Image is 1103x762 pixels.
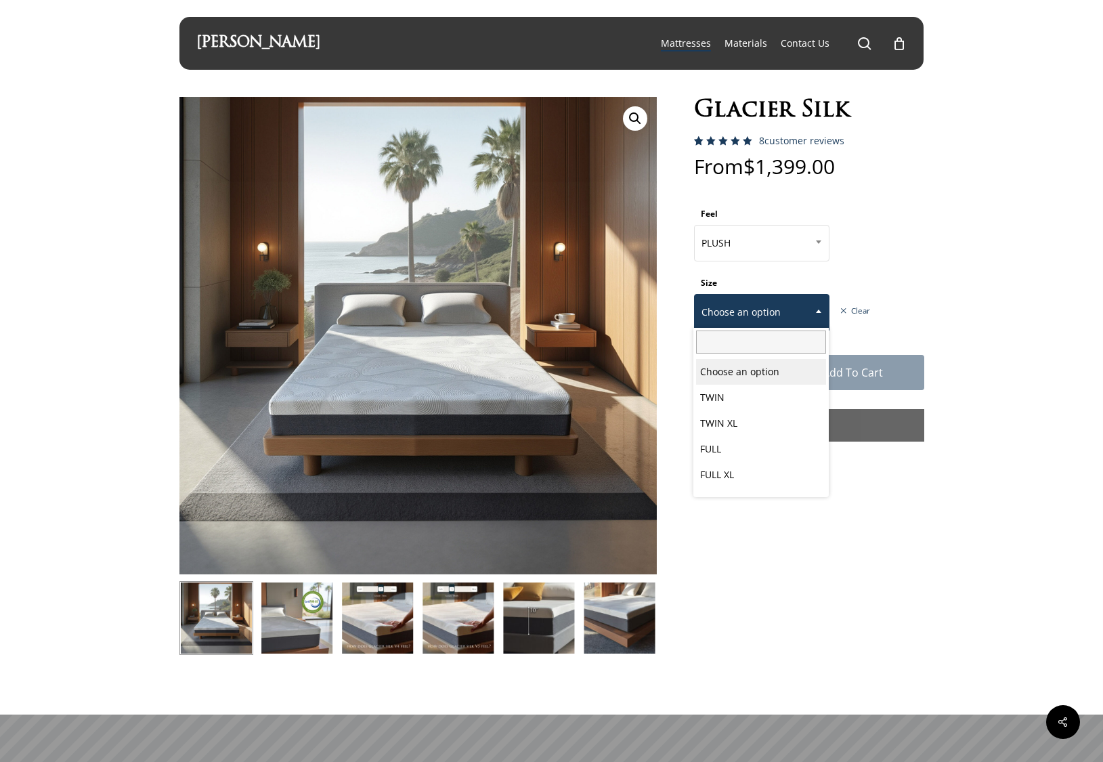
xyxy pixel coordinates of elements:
a: Clear options [840,306,870,316]
a: Contact Us [781,37,829,50]
li: Choose an option [696,359,826,385]
div: Rated 5.00 out of 5 [694,136,752,146]
a: 8customer reviews [759,135,844,146]
span: Contact Us [781,37,829,49]
a: [PERSON_NAME] [196,36,320,51]
a: Cart [892,36,907,51]
li: FULL XL [696,462,826,488]
p: From [694,156,924,203]
label: Feel [701,208,718,219]
button: Add to cart [782,355,924,390]
span: Choose an option [694,294,829,331]
li: TWIN [696,385,826,410]
a: View full-screen image gallery [623,106,647,131]
span: 8 [694,136,701,158]
span: 8 [759,134,764,147]
a: Materials [724,37,767,50]
a: Mattresses [661,37,711,50]
span: Materials [724,37,767,49]
li: QUEEN [696,488,826,513]
span: PLUSH [694,225,829,261]
bdi: 1,399.00 [743,152,835,180]
li: FULL [696,436,826,462]
li: TWIN XL [696,410,826,436]
span: Rated out of 5 based on customer ratings [694,136,752,203]
h1: Glacier Silk [694,97,924,125]
nav: Main Menu [654,17,907,70]
label: Size [701,277,717,289]
span: Choose an option [695,298,829,326]
span: PLUSH [695,229,829,257]
img: Glacier SIlk Product Photos_0005_Maxim Mattress Glacier Silk_onset [179,97,657,574]
span: Mattresses [661,37,711,49]
span: $ [743,152,755,180]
